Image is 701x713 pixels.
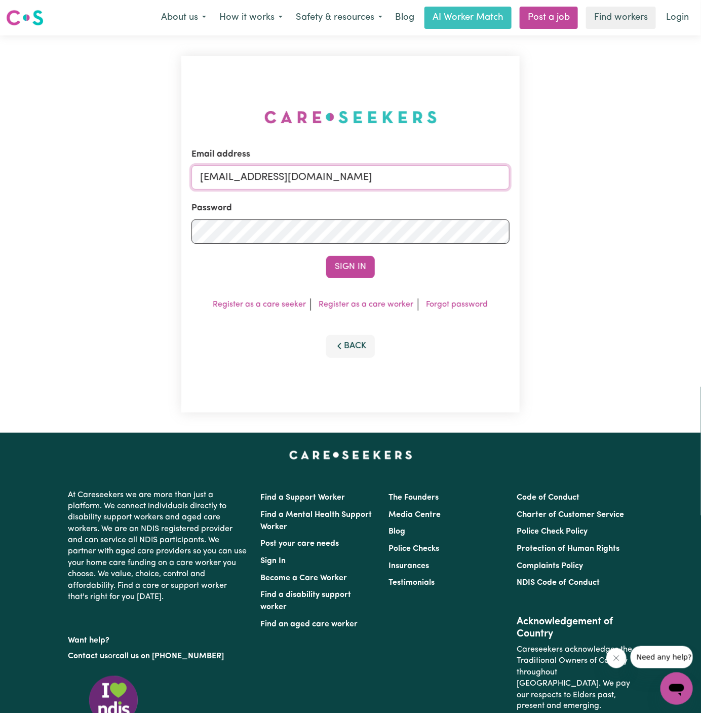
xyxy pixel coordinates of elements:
a: Forgot password [426,301,488,309]
a: Find a Mental Health Support Worker [260,511,372,531]
iframe: Button to launch messaging window [660,672,693,705]
a: Login [660,7,695,29]
a: Protection of Human Rights [517,545,620,553]
a: The Founders [388,494,439,502]
a: Code of Conduct [517,494,580,502]
a: Testimonials [388,579,435,587]
a: Media Centre [388,511,441,519]
button: About us [154,7,213,28]
a: call us on [PHONE_NUMBER] [115,652,224,660]
a: Post a job [520,7,578,29]
a: Contact us [68,652,108,660]
label: Email address [191,148,250,161]
a: Register as a care worker [319,301,414,309]
a: Blog [388,528,405,536]
a: Blog [389,7,420,29]
a: Find a disability support worker [260,591,351,611]
iframe: Message from company [631,646,693,668]
button: Safety & resources [289,7,389,28]
a: Careseekers logo [6,6,44,29]
a: Find an aged care worker [260,620,358,628]
iframe: Close message [606,648,627,668]
a: Complaints Policy [517,562,583,570]
p: At Careseekers we are more than just a platform. We connect individuals directly to disability su... [68,485,248,607]
a: Insurances [388,562,429,570]
a: Sign In [260,557,286,565]
a: Police Check Policy [517,528,588,536]
a: NDIS Code of Conduct [517,579,600,587]
label: Password [191,202,232,215]
p: Want help? [68,631,248,646]
button: Back [326,335,375,357]
input: Email address [191,165,510,190]
a: Post your care needs [260,540,339,548]
p: or [68,647,248,666]
a: AI Worker Match [424,7,512,29]
a: Register as a care seeker [213,301,306,309]
a: Become a Care Worker [260,574,347,582]
a: Find workers [586,7,656,29]
button: How it works [213,7,289,28]
img: Careseekers logo [6,9,44,27]
a: Charter of Customer Service [517,511,625,519]
button: Sign In [326,256,375,278]
h2: Acknowledgement of Country [517,616,633,640]
a: Find a Support Worker [260,494,345,502]
a: Careseekers home page [289,451,412,459]
a: Police Checks [388,545,439,553]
